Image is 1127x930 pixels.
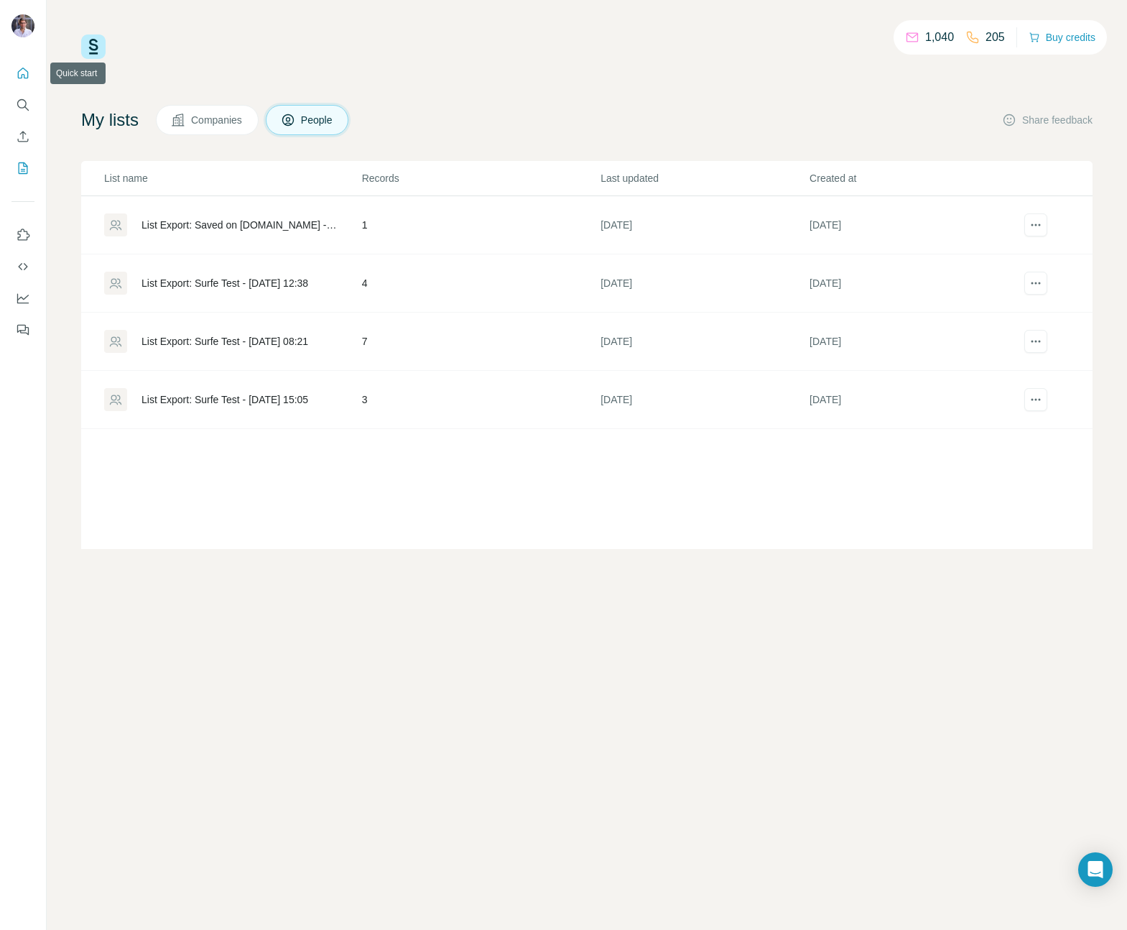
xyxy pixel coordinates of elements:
[1029,27,1095,47] button: Buy credits
[361,254,600,313] td: 4
[809,254,1018,313] td: [DATE]
[11,124,34,149] button: Enrich CSV
[1024,330,1047,353] button: actions
[361,313,600,371] td: 7
[11,317,34,343] button: Feedback
[361,196,600,254] td: 1
[11,155,34,181] button: My lists
[809,196,1018,254] td: [DATE]
[11,60,34,86] button: Quick start
[81,109,139,132] h4: My lists
[600,196,809,254] td: [DATE]
[11,92,34,118] button: Search
[809,371,1018,429] td: [DATE]
[809,313,1018,371] td: [DATE]
[600,171,808,185] p: Last updated
[985,29,1005,46] p: 205
[11,222,34,248] button: Use Surfe on LinkedIn
[1002,113,1093,127] button: Share feedback
[362,171,600,185] p: Records
[11,254,34,280] button: Use Surfe API
[810,171,1017,185] p: Created at
[104,171,361,185] p: List name
[1024,272,1047,295] button: actions
[361,371,600,429] td: 3
[600,313,809,371] td: [DATE]
[1078,852,1113,887] div: Open Intercom Messenger
[11,285,34,311] button: Dashboard
[600,371,809,429] td: [DATE]
[191,113,244,127] span: Companies
[142,334,308,349] div: List Export: Surfe Test - [DATE] 08:21
[142,276,308,290] div: List Export: Surfe Test - [DATE] 12:38
[142,218,338,232] div: List Export: Saved on [DOMAIN_NAME] - [DATE] 13:03
[1024,213,1047,236] button: actions
[1024,388,1047,411] button: actions
[142,392,308,407] div: List Export: Surfe Test - [DATE] 15:05
[600,254,809,313] td: [DATE]
[81,34,106,59] img: Surfe Logo
[925,29,954,46] p: 1,040
[11,14,34,37] img: Avatar
[301,113,334,127] span: People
